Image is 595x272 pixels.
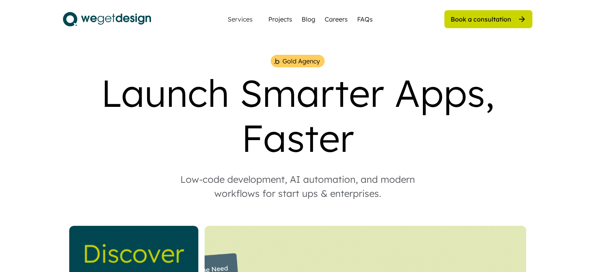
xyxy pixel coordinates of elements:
[451,15,511,23] div: Book a consultation
[165,172,431,200] div: Low-code development, AI automation, and modern workflows for start ups & enterprises.
[63,70,532,160] div: Launch Smarter Apps, Faster
[268,14,292,24] a: Projects
[357,14,373,24] a: FAQs
[273,58,280,65] img: bubble%201.png
[282,56,320,66] div: Gold Agency
[63,9,151,29] img: logo.svg
[302,14,315,24] a: Blog
[225,16,256,22] div: Services
[325,14,348,24] a: Careers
